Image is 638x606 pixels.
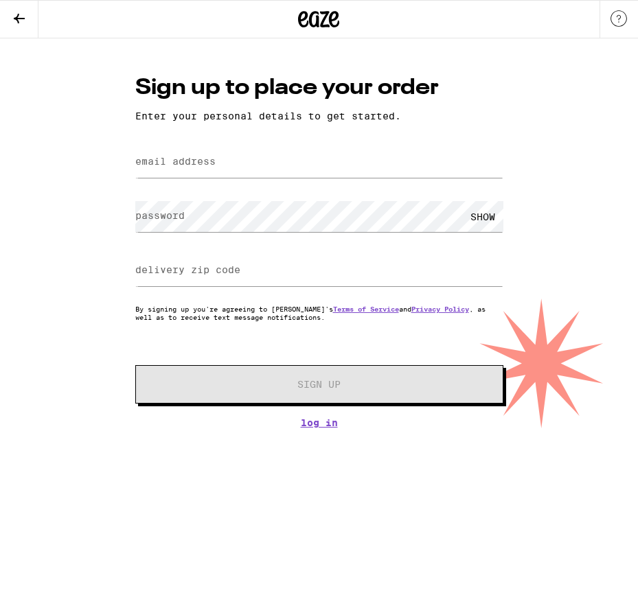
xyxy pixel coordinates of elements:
button: Sign Up [135,365,503,404]
label: password [135,210,185,221]
p: Enter your personal details to get started. [135,110,503,121]
input: delivery zip code [135,255,503,286]
span: Sign Up [297,380,341,389]
a: Log In [135,417,503,428]
input: email address [135,147,503,178]
a: Privacy Policy [411,305,469,313]
span: Hi. Need any help? [8,10,99,21]
h1: Sign up to place your order [135,73,503,104]
div: SHOW [462,201,503,232]
a: Terms of Service [333,305,399,313]
label: email address [135,156,216,167]
p: By signing up you're agreeing to [PERSON_NAME]'s and , as well as to receive text message notific... [135,305,503,321]
label: delivery zip code [135,264,240,275]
